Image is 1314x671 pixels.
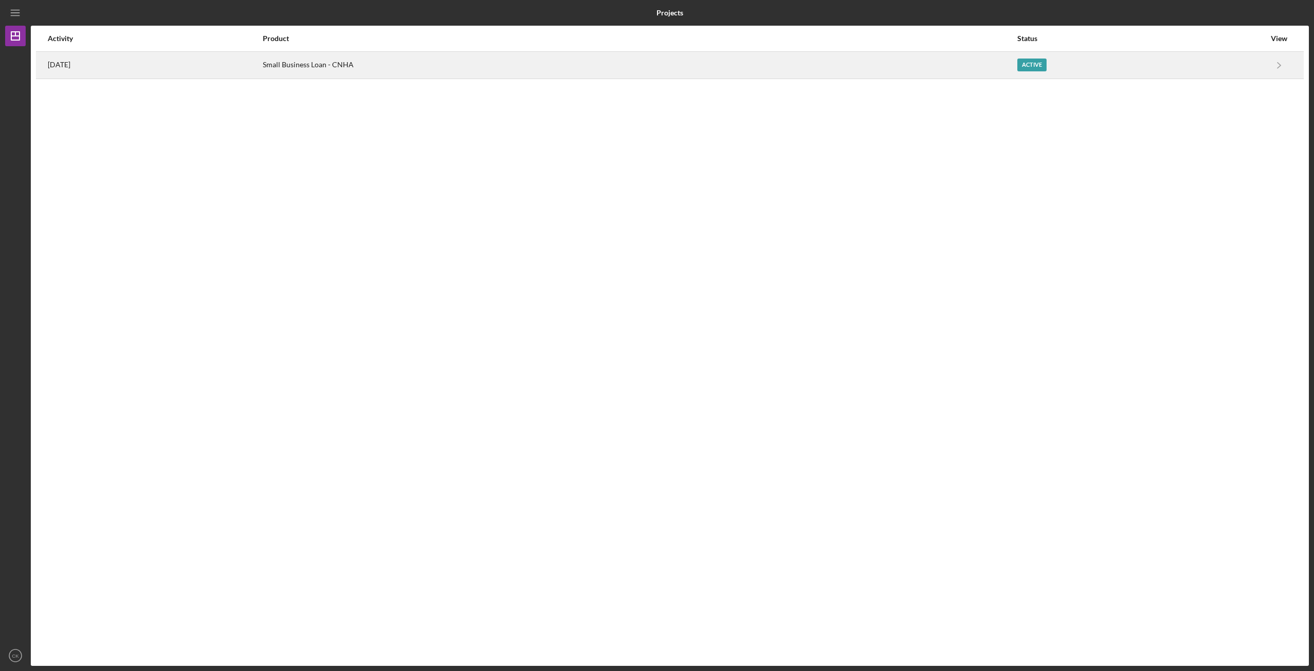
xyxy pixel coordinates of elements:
[263,34,1016,43] div: Product
[1017,34,1265,43] div: Status
[12,653,19,659] text: CK
[1017,59,1047,71] div: Active
[5,645,26,666] button: CK
[1266,34,1292,43] div: View
[48,61,70,69] time: 2025-08-15 02:46
[263,52,1016,78] div: Small Business Loan - CNHA
[656,9,683,17] b: Projects
[48,34,262,43] div: Activity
